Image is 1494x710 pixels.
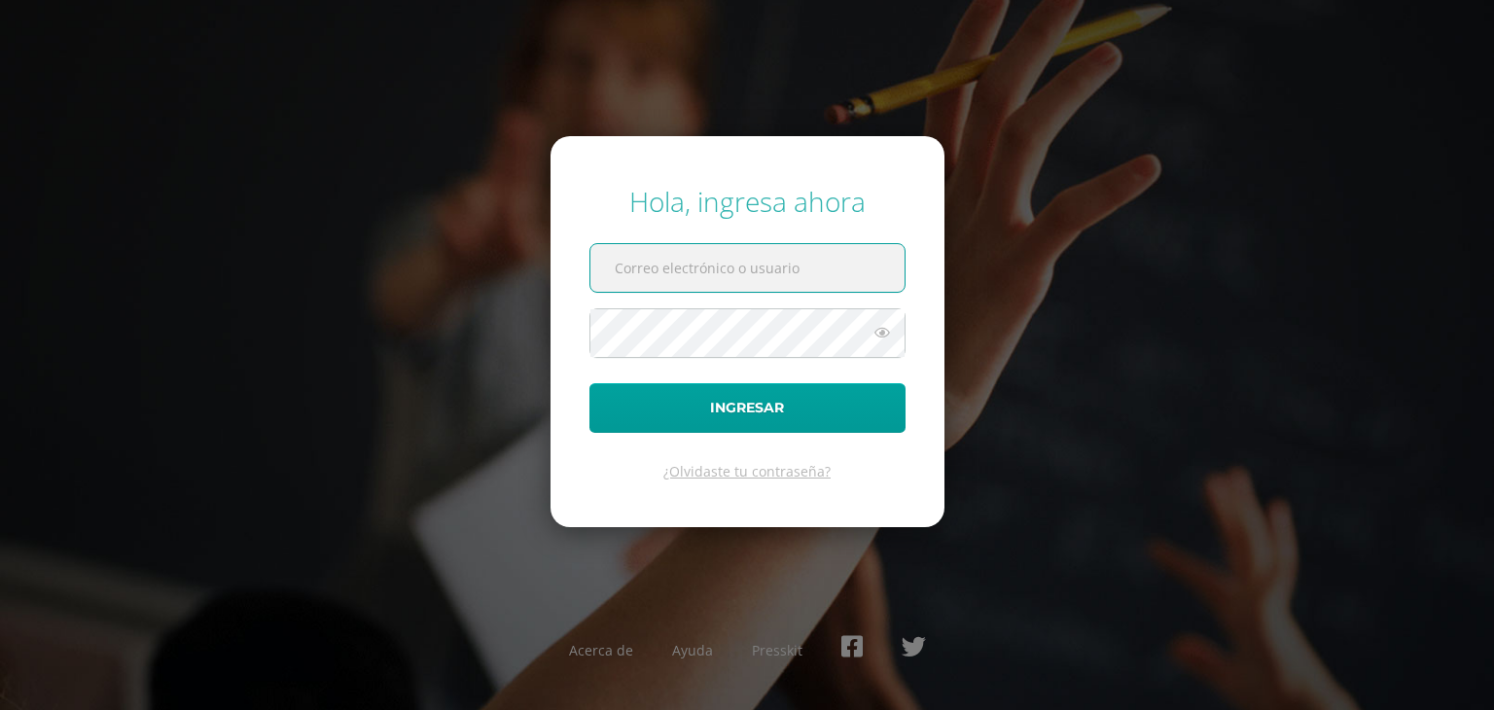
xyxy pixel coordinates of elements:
[672,641,713,659] a: Ayuda
[663,462,831,480] a: ¿Olvidaste tu contraseña?
[589,383,906,433] button: Ingresar
[590,244,905,292] input: Correo electrónico o usuario
[752,641,802,659] a: Presskit
[569,641,633,659] a: Acerca de
[589,183,906,220] div: Hola, ingresa ahora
